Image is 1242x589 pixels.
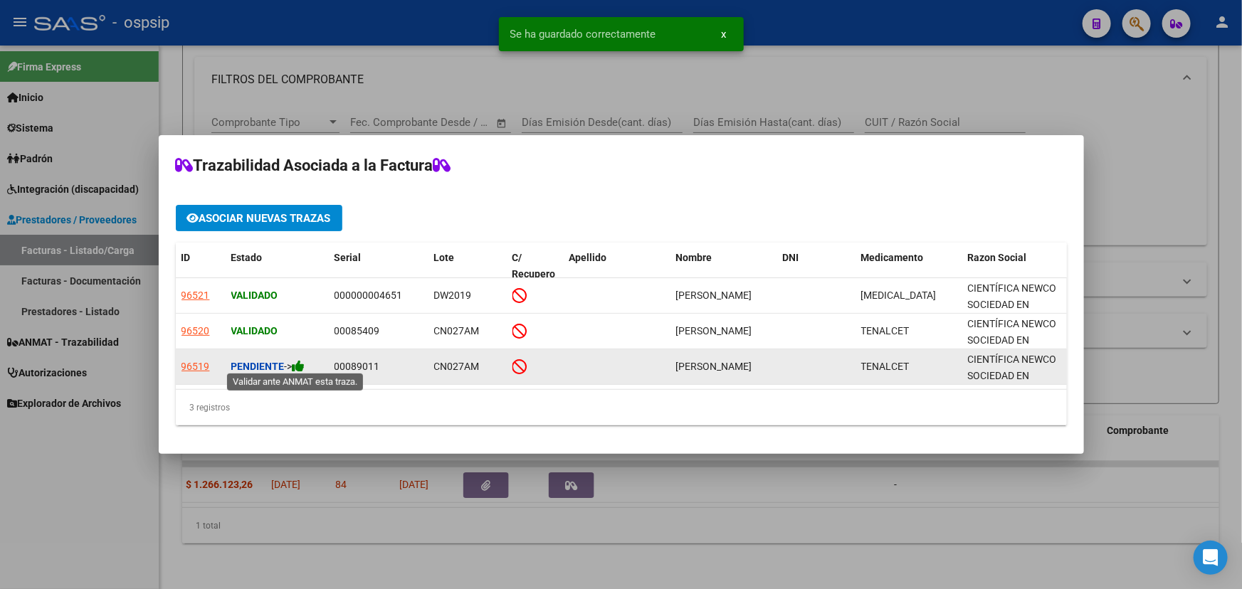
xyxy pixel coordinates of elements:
[176,390,1067,425] div: 3 registros
[710,21,738,47] button: x
[176,152,1067,179] h2: Trazabilidad Asociada a la Factura
[231,252,263,263] span: Estado
[226,243,329,290] datatable-header-cell: Estado
[231,325,278,336] strong: Validado
[231,361,285,372] strong: Pendiente
[783,252,799,263] span: DNI
[181,323,210,339] div: 96520
[722,28,727,41] span: x
[176,243,226,290] datatable-header-cell: ID
[231,290,278,301] strong: Validado
[564,243,670,290] datatable-header-cell: Apellido
[434,252,455,263] span: Lote
[335,361,380,372] span: 00089011
[861,325,910,336] span: TENALCET
[510,27,656,41] span: Se ha guardado correctamente
[861,290,937,301] span: RENVELA
[968,354,1061,398] span: CIENTÍFICA NEWCO SOCIEDAD EN COMANDITA SIMPLE
[861,361,910,372] span: TENALCET
[670,243,777,290] datatable-header-cell: Nombre
[569,252,607,263] span: Apellido
[199,212,331,225] span: Asociar nuevas trazas
[176,205,342,231] button: Asociar nuevas trazas
[335,290,403,301] span: 000000004651
[329,243,428,290] datatable-header-cell: Serial
[777,243,856,290] datatable-header-cell: DNI
[676,361,752,372] span: FRANCISCO JAVIER VAZQUEZ
[856,243,962,290] datatable-header-cell: Medicamento
[968,252,1027,263] span: Razon Social
[861,252,924,263] span: Medicamento
[434,325,480,336] span: CN027AM
[181,287,210,304] div: 96521
[676,325,752,336] span: FRANCISCO JAVIER VAZQUEZ
[434,290,472,301] span: DW2019
[512,252,556,280] span: C/ Recupero
[676,290,752,301] span: FRANCISCO JAVIER VAZQUEZ
[335,252,362,263] span: Serial
[968,318,1061,362] span: CIENTÍFICA NEWCO SOCIEDAD EN COMANDITA SIMPLE
[434,361,480,372] span: CN027AM
[968,282,1061,327] span: CIENTÍFICA NEWCO SOCIEDAD EN COMANDITA SIMPLE
[676,252,712,263] span: Nombre
[181,252,191,263] span: ID
[335,325,380,336] span: 00085409
[962,243,1069,290] datatable-header-cell: Razon Social
[285,361,305,372] span: ->
[507,243,564,290] datatable-header-cell: C/ Recupero
[1194,541,1228,575] div: Open Intercom Messenger
[181,359,210,375] div: 96519
[428,243,507,290] datatable-header-cell: Lote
